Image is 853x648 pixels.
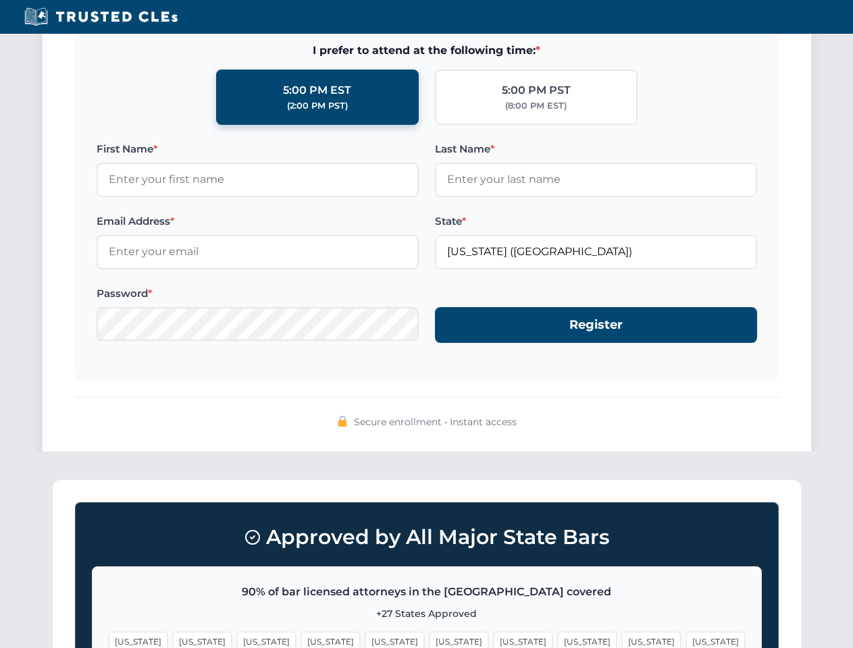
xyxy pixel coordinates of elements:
[97,163,419,196] input: Enter your first name
[435,307,757,343] button: Register
[337,416,348,427] img: 🔒
[502,82,571,99] div: 5:00 PM PST
[20,7,182,27] img: Trusted CLEs
[283,82,351,99] div: 5:00 PM EST
[109,606,745,621] p: +27 States Approved
[97,213,419,230] label: Email Address
[97,141,419,157] label: First Name
[435,141,757,157] label: Last Name
[92,519,762,556] h3: Approved by All Major State Bars
[109,583,745,601] p: 90% of bar licensed attorneys in the [GEOGRAPHIC_DATA] covered
[435,213,757,230] label: State
[435,235,757,269] input: Florida (FL)
[435,163,757,196] input: Enter your last name
[505,99,567,113] div: (8:00 PM EST)
[354,414,517,429] span: Secure enrollment • Instant access
[287,99,348,113] div: (2:00 PM PST)
[97,42,757,59] span: I prefer to attend at the following time:
[97,235,419,269] input: Enter your email
[97,286,419,302] label: Password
